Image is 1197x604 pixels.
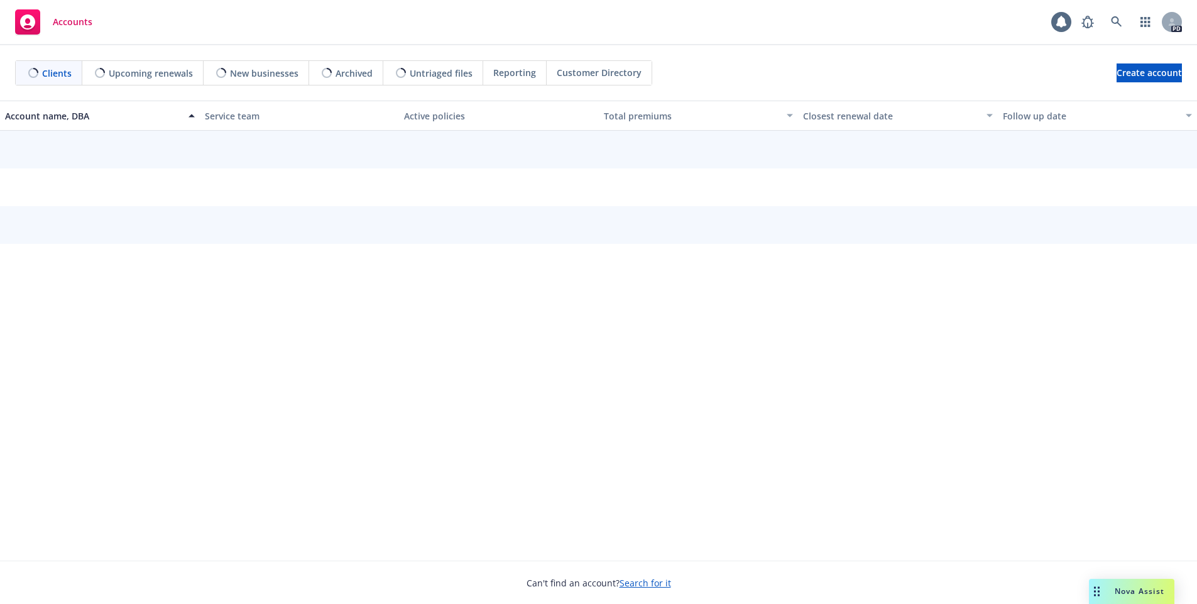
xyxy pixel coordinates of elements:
[1133,9,1158,35] a: Switch app
[1117,61,1182,85] span: Create account
[205,109,395,123] div: Service team
[1117,63,1182,82] a: Create account
[230,67,298,80] span: New businesses
[404,109,594,123] div: Active policies
[1089,579,1105,604] div: Drag to move
[1115,586,1164,596] span: Nova Assist
[557,66,642,79] span: Customer Directory
[1104,9,1129,35] a: Search
[200,101,400,131] button: Service team
[5,109,181,123] div: Account name, DBA
[336,67,373,80] span: Archived
[604,109,780,123] div: Total premiums
[620,577,671,589] a: Search for it
[803,109,979,123] div: Closest renewal date
[53,17,92,27] span: Accounts
[1089,579,1174,604] button: Nova Assist
[798,101,998,131] button: Closest renewal date
[399,101,599,131] button: Active policies
[599,101,799,131] button: Total premiums
[410,67,473,80] span: Untriaged files
[1003,109,1179,123] div: Follow up date
[1075,9,1100,35] a: Report a Bug
[109,67,193,80] span: Upcoming renewals
[10,4,97,40] a: Accounts
[527,576,671,590] span: Can't find an account?
[493,66,536,79] span: Reporting
[42,67,72,80] span: Clients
